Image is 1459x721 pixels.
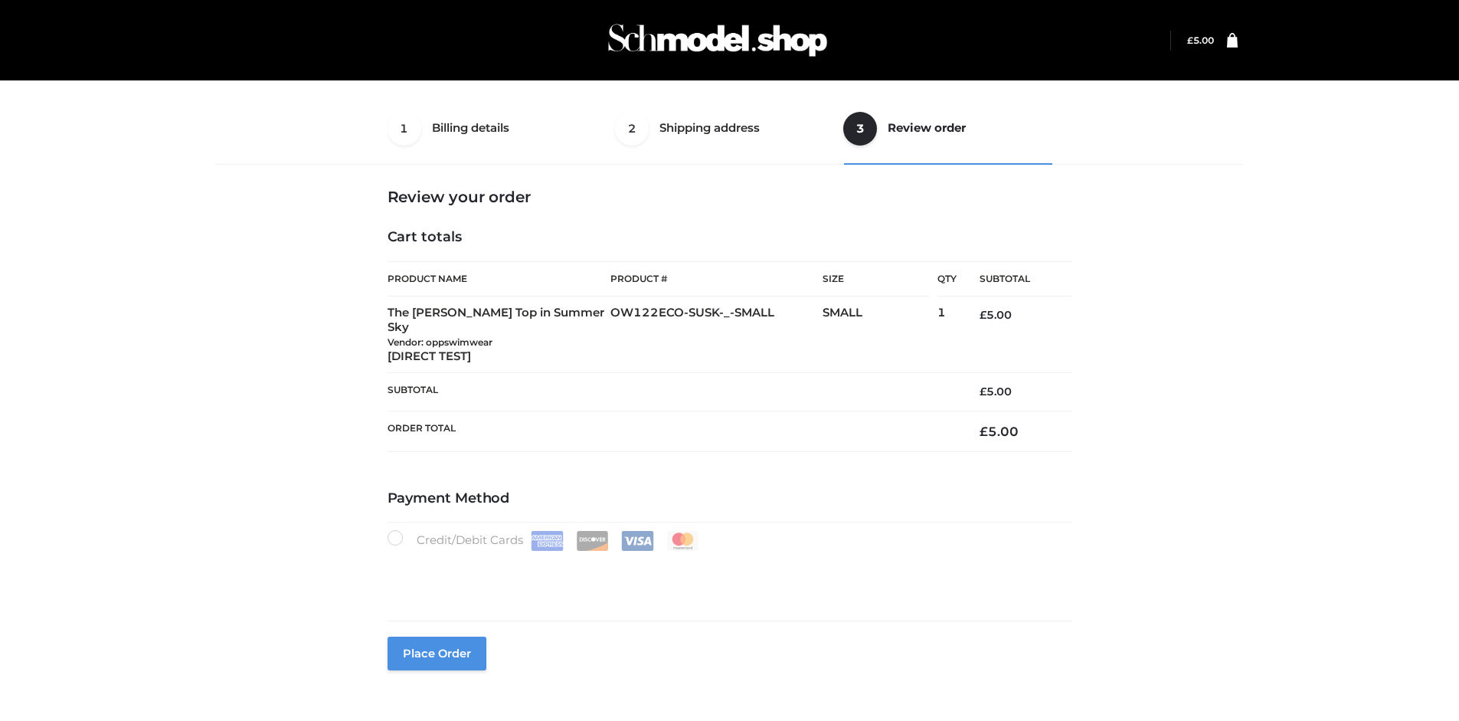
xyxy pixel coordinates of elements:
span: £ [1187,34,1193,46]
th: Subtotal [957,262,1071,297]
th: Subtotal [388,373,957,411]
button: Place order [388,637,486,670]
a: £5.00 [1187,34,1214,46]
td: SMALL [823,297,937,373]
th: Size [823,262,930,297]
img: Visa [621,531,654,551]
img: Schmodel Admin 964 [603,10,833,70]
bdi: 5.00 [980,385,1012,398]
td: OW122ECO-SUSK-_-SMALL [610,297,823,373]
bdi: 5.00 [980,424,1019,439]
span: £ [980,308,986,322]
h3: Review your order [388,188,1072,206]
small: Vendor: oppswimwear [388,336,492,348]
td: The [PERSON_NAME] Top in Summer Sky [DIRECT TEST] [388,297,611,373]
img: Mastercard [666,531,699,551]
td: 1 [937,297,957,373]
th: Qty [937,261,957,297]
span: £ [980,385,986,398]
bdi: 5.00 [980,308,1012,322]
th: Order Total [388,411,957,451]
iframe: Secure payment input frame [384,548,1069,604]
img: Amex [531,531,564,551]
h4: Cart totals [388,229,1072,246]
span: £ [980,424,988,439]
bdi: 5.00 [1187,34,1214,46]
label: Credit/Debit Cards [388,530,701,551]
th: Product # [610,261,823,297]
img: Discover [576,531,609,551]
h4: Payment Method [388,490,1072,507]
th: Product Name [388,261,611,297]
